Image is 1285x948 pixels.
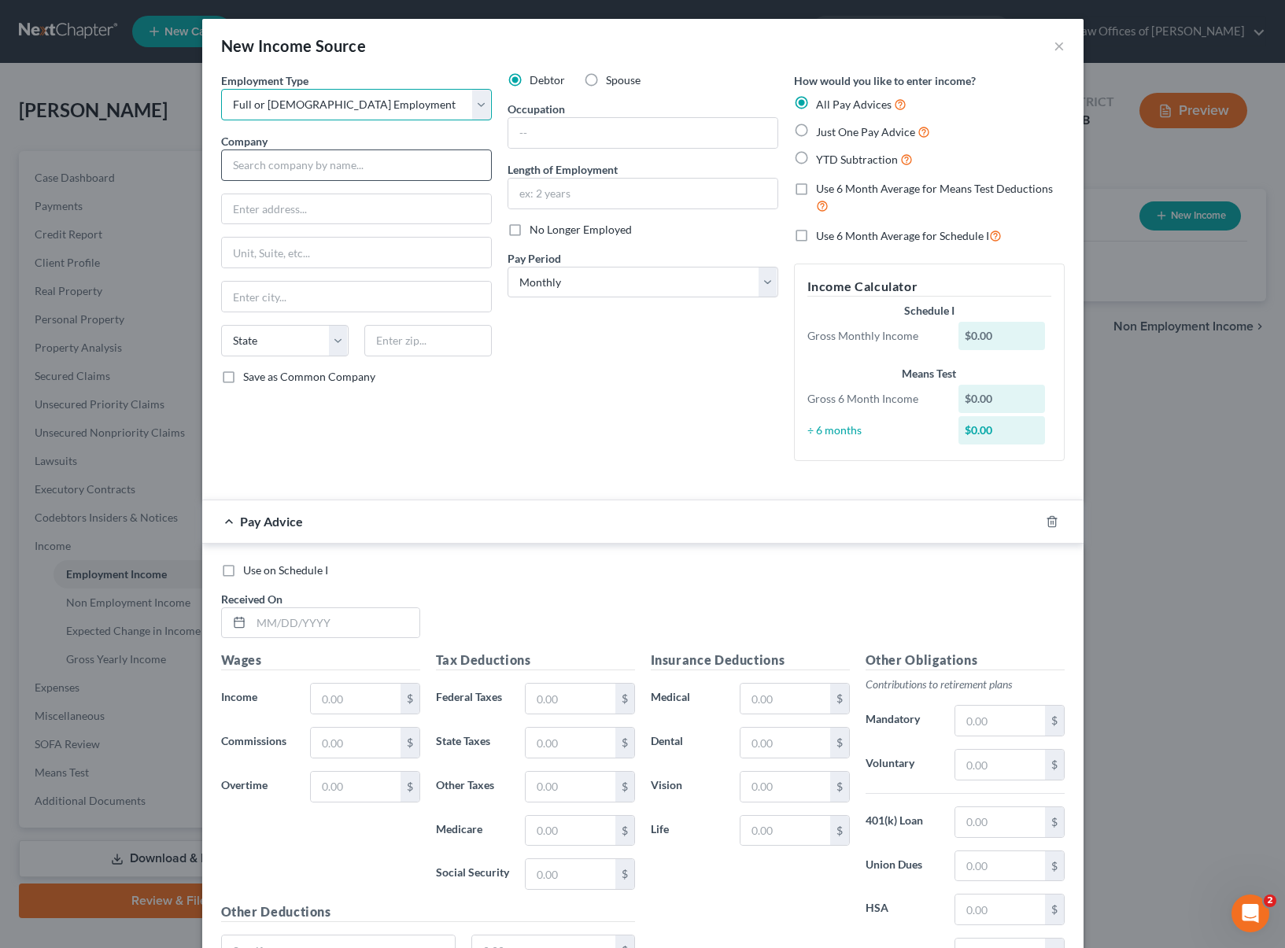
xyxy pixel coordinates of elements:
input: 0.00 [740,772,829,802]
input: 0.00 [955,750,1044,780]
span: All Pay Advices [816,98,892,111]
div: $ [615,816,634,846]
div: ÷ 6 months [799,422,951,438]
span: Debtor [530,73,565,87]
label: Occupation [508,101,565,117]
label: Life [643,815,733,847]
div: Schedule I [807,303,1051,319]
h5: Insurance Deductions [651,651,850,670]
div: $ [1045,895,1064,924]
input: 0.00 [740,816,829,846]
div: $ [401,728,419,758]
input: 0.00 [311,772,400,802]
label: Other Taxes [428,771,518,802]
span: Spouse [606,73,641,87]
span: Pay Advice [240,514,303,529]
div: $0.00 [958,416,1045,444]
input: 0.00 [955,851,1044,881]
input: 0.00 [526,684,615,714]
h5: Other Obligations [866,651,1065,670]
label: How would you like to enter income? [794,72,976,89]
span: No Longer Employed [530,223,632,236]
div: $0.00 [958,385,1045,413]
iframe: Intercom live chat [1231,895,1269,932]
label: Voluntary [858,749,947,780]
label: Union Dues [858,850,947,882]
div: $ [401,772,419,802]
div: $ [830,684,849,714]
input: 0.00 [311,728,400,758]
input: Unit, Suite, etc... [222,238,491,267]
h5: Other Deductions [221,902,635,922]
div: $ [615,859,634,889]
h5: Tax Deductions [436,651,635,670]
div: $ [615,772,634,802]
input: ex: 2 years [508,179,777,208]
label: 401(k) Loan [858,806,947,838]
input: 0.00 [955,706,1044,736]
div: Means Test [807,366,1051,382]
input: MM/DD/YYYY [251,608,419,638]
h5: Income Calculator [807,277,1051,297]
span: Use 6 Month Average for Schedule I [816,229,989,242]
div: $ [1045,851,1064,881]
label: Medical [643,683,733,714]
input: 0.00 [740,684,829,714]
div: $0.00 [958,322,1045,350]
div: $ [401,684,419,714]
div: $ [830,816,849,846]
input: Enter address... [222,194,491,224]
label: Medicare [428,815,518,847]
span: YTD Subtraction [816,153,898,166]
div: $ [1045,750,1064,780]
span: Just One Pay Advice [816,125,915,138]
label: State Taxes [428,727,518,758]
div: Gross Monthly Income [799,328,951,344]
h5: Wages [221,651,420,670]
span: Company [221,135,268,148]
label: Overtime [213,771,303,802]
input: 0.00 [526,859,615,889]
label: Social Security [428,858,518,890]
span: Use 6 Month Average for Means Test Deductions [816,182,1053,195]
div: $ [615,728,634,758]
span: Use on Schedule I [243,563,328,577]
input: Search company by name... [221,149,492,181]
input: 0.00 [740,728,829,758]
input: 0.00 [955,807,1044,837]
input: -- [508,118,777,148]
input: 0.00 [311,684,400,714]
label: Dental [643,727,733,758]
div: $ [615,684,634,714]
input: 0.00 [526,728,615,758]
span: Employment Type [221,74,308,87]
label: Mandatory [858,705,947,736]
label: HSA [858,894,947,925]
div: $ [830,728,849,758]
p: Contributions to retirement plans [866,677,1065,692]
span: Save as Common Company [243,370,375,383]
input: Enter city... [222,282,491,312]
span: Income [221,690,257,703]
label: Length of Employment [508,161,618,178]
button: × [1054,36,1065,55]
span: 2 [1264,895,1276,907]
span: Pay Period [508,252,561,265]
input: 0.00 [526,772,615,802]
div: New Income Source [221,35,367,57]
label: Commissions [213,727,303,758]
div: $ [1045,706,1064,736]
div: $ [1045,807,1064,837]
input: Enter zip... [364,325,492,356]
div: $ [830,772,849,802]
label: Vision [643,771,733,802]
input: 0.00 [955,895,1044,924]
input: 0.00 [526,816,615,846]
span: Received On [221,592,282,606]
label: Federal Taxes [428,683,518,714]
div: Gross 6 Month Income [799,391,951,407]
